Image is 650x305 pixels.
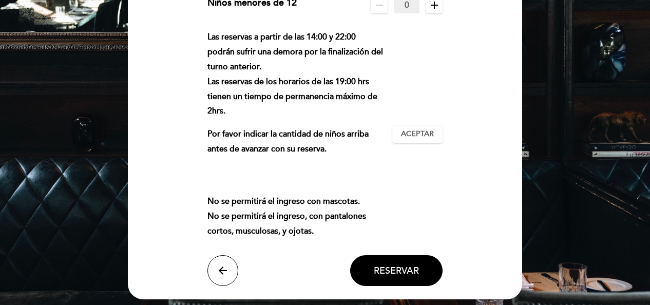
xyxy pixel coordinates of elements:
button: arrow_back [207,255,238,286]
p: Por favor indicar la cantidad de niños arriba antes de avanzar con su reserva. [207,127,385,157]
button: Aceptar [392,126,443,143]
div: No se permitirá el ingreso con mascotas. No se permitirá el ingreso, con pantalones cortos, muscu... [207,30,393,238]
span: Reservar [374,265,419,276]
button: Reservar [350,255,443,286]
p: Las reservas a partir de las 14:00 y 22:00 podrán sufrir una demora por la finalización del turno... [207,30,385,119]
i: arrow_back [217,264,229,277]
span: Aceptar [401,129,434,140]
